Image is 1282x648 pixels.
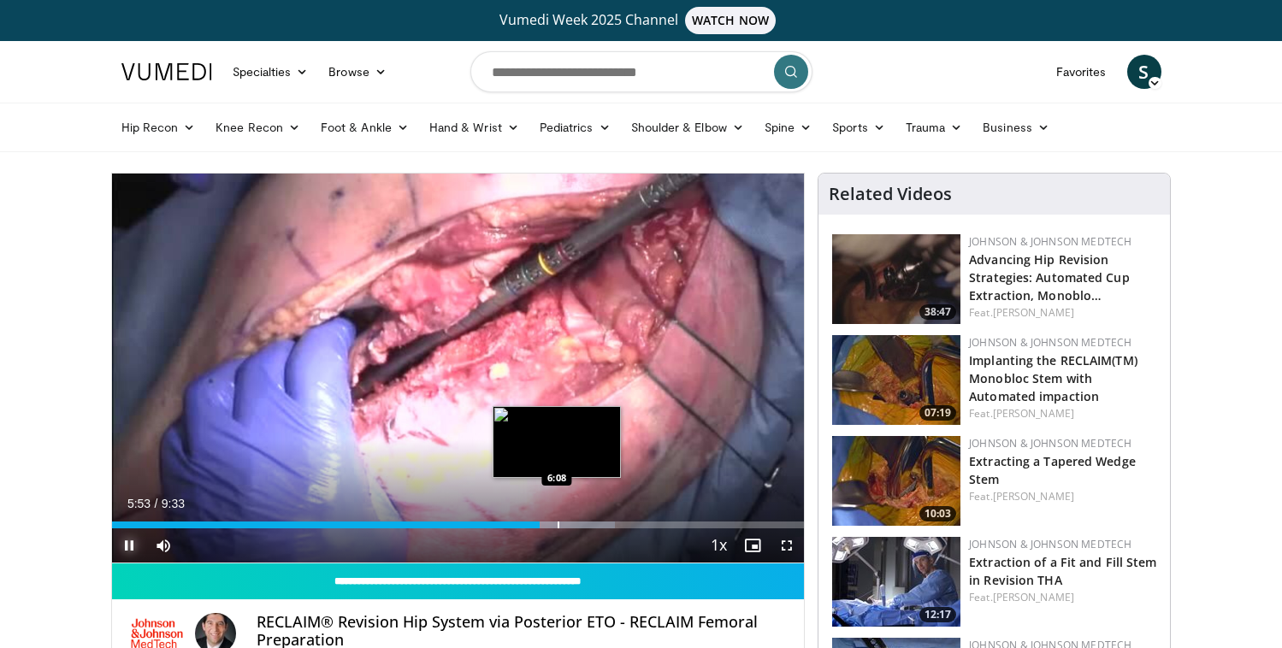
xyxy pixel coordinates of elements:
div: Progress Bar [112,521,805,528]
a: Vumedi Week 2025 ChannelWATCH NOW [124,7,1159,34]
a: Sports [822,110,895,144]
button: Mute [146,528,180,563]
a: Extracting a Tapered Wedge Stem [969,453,1136,487]
button: Playback Rate [701,528,736,563]
span: 5:53 [127,497,151,510]
img: 0b84e8e2-d493-4aee-915d-8b4f424ca292.150x105_q85_crop-smart_upscale.jpg [832,436,960,526]
a: Hand & Wrist [419,110,529,144]
span: 07:19 [919,405,956,421]
a: Favorites [1046,55,1117,89]
input: Search topics, interventions [470,51,812,92]
a: Business [972,110,1060,144]
a: Browse [318,55,397,89]
img: 9f1a5b5d-2ba5-4c40-8e0c-30b4b8951080.150x105_q85_crop-smart_upscale.jpg [832,234,960,324]
span: 12:17 [919,607,956,622]
a: 38:47 [832,234,960,324]
a: Foot & Ankle [310,110,419,144]
img: ffc33e66-92ed-4f11-95c4-0a160745ec3c.150x105_q85_crop-smart_upscale.jpg [832,335,960,425]
img: 82aed312-2a25-4631-ae62-904ce62d2708.150x105_q85_crop-smart_upscale.jpg [832,537,960,627]
span: 9:33 [162,497,185,510]
a: S [1127,55,1161,89]
a: Pediatrics [529,110,621,144]
a: Extraction of a Fit and Fill Stem in Revision THA [969,554,1156,588]
span: / [155,497,158,510]
img: VuMedi Logo [121,63,212,80]
button: Pause [112,528,146,563]
a: Shoulder & Elbow [621,110,754,144]
a: Hip Recon [111,110,206,144]
a: Johnson & Johnson MedTech [969,335,1131,350]
span: 38:47 [919,304,956,320]
a: [PERSON_NAME] [993,489,1074,504]
div: Feat. [969,590,1156,605]
button: Fullscreen [770,528,804,563]
a: Specialties [222,55,319,89]
a: [PERSON_NAME] [993,406,1074,421]
video-js: Video Player [112,174,805,563]
a: Johnson & Johnson MedTech [969,537,1131,551]
h4: Related Videos [829,184,952,204]
a: 12:17 [832,537,960,627]
a: 10:03 [832,436,960,526]
div: Feat. [969,305,1156,321]
a: Johnson & Johnson MedTech [969,234,1131,249]
div: Feat. [969,406,1156,421]
div: Feat. [969,489,1156,504]
a: Implanting the RECLAIM(TM) Monobloc Stem with Automated impaction [969,352,1137,404]
img: image.jpeg [493,406,621,478]
a: Johnson & Johnson MedTech [969,436,1131,451]
span: 10:03 [919,506,956,521]
a: Advancing Hip Revision Strategies: Automated Cup Extraction, Monoblo… [969,251,1130,303]
a: Knee Recon [205,110,310,144]
a: Trauma [895,110,973,144]
a: 07:19 [832,335,960,425]
a: [PERSON_NAME] [993,590,1074,604]
a: Spine [754,110,822,144]
a: [PERSON_NAME] [993,305,1074,320]
span: WATCH NOW [685,7,776,34]
button: Enable picture-in-picture mode [736,528,770,563]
